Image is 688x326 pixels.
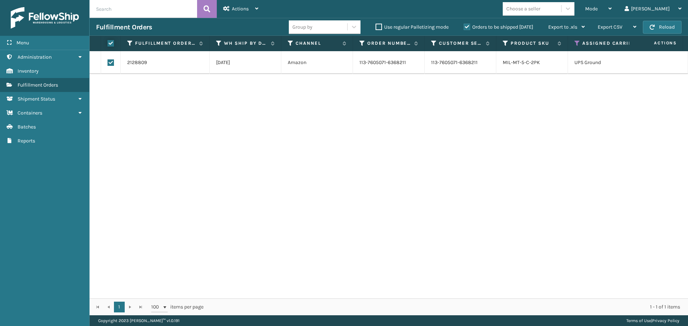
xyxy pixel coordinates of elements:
[626,315,679,326] div: |
[114,302,125,312] a: 1
[214,303,680,311] div: 1 - 1 of 1 items
[127,59,147,66] a: 2128809
[353,51,425,74] td: 113-7605071-6368211
[585,6,598,12] span: Mode
[11,7,79,29] img: logo
[210,51,281,74] td: [DATE]
[151,303,162,311] span: 100
[367,40,411,47] label: Order Number
[503,59,540,65] a: MIL-MT-5-C-2PK
[652,318,679,323] a: Privacy Policy
[18,138,35,144] span: Reports
[224,40,267,47] label: WH Ship By Date
[18,68,39,74] span: Inventory
[96,23,152,31] h3: Fulfillment Orders
[296,40,339,47] label: Channel
[376,24,449,30] label: Use regular Palletizing mode
[643,21,682,34] button: Reload
[18,54,52,60] span: Administration
[425,51,496,74] td: 113-7605071-6368211
[18,82,58,88] span: Fulfillment Orders
[151,302,204,312] span: items per page
[281,51,353,74] td: Amazon
[511,40,554,47] label: Product SKU
[631,37,681,49] span: Actions
[232,6,249,12] span: Actions
[135,40,196,47] label: Fulfillment Order Id
[98,315,180,326] p: Copyright 2023 [PERSON_NAME]™ v 1.0.191
[439,40,482,47] label: Customer Service Order Number
[292,23,312,31] div: Group by
[582,40,678,47] label: Assigned Carrier Service
[18,110,42,116] span: Containers
[598,24,622,30] span: Export CSV
[16,40,29,46] span: Menu
[18,124,36,130] span: Batches
[464,24,533,30] label: Orders to be shipped [DATE]
[626,318,651,323] a: Terms of Use
[18,96,55,102] span: Shipment Status
[548,24,577,30] span: Export to .xls
[506,5,540,13] div: Choose a seller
